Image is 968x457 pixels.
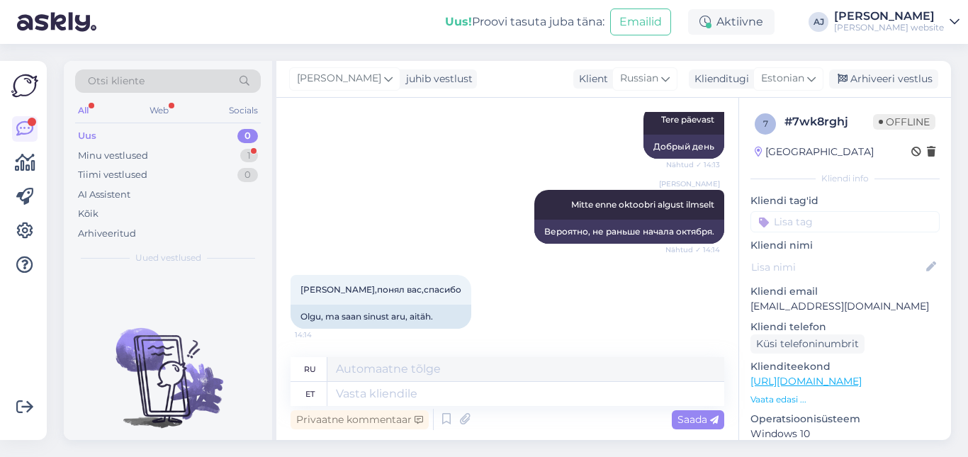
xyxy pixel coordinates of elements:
[295,329,348,340] span: 14:14
[78,188,130,202] div: AI Assistent
[834,11,959,33] a: [PERSON_NAME][PERSON_NAME] website
[620,71,658,86] span: Russian
[761,71,804,86] span: Estonian
[750,427,940,441] p: Windows 10
[147,101,171,120] div: Web
[445,13,604,30] div: Proovi tasuta juba täna:
[755,145,874,159] div: [GEOGRAPHIC_DATA]
[689,72,749,86] div: Klienditugi
[829,69,938,89] div: Arhiveeri vestlus
[750,334,865,354] div: Küsi telefoninumbrit
[445,15,472,28] b: Uus!
[750,375,862,388] a: [URL][DOMAIN_NAME]
[750,238,940,253] p: Kliendi nimi
[751,259,923,275] input: Lisa nimi
[834,11,944,22] div: [PERSON_NAME]
[304,357,316,381] div: ru
[78,227,136,241] div: Arhiveeritud
[75,101,91,120] div: All
[750,172,940,185] div: Kliendi info
[78,168,147,182] div: Tiimi vestlused
[750,211,940,232] input: Lisa tag
[78,149,148,163] div: Minu vestlused
[750,284,940,299] p: Kliendi email
[88,74,145,89] span: Otsi kliente
[643,135,724,159] div: Добрый день
[291,305,471,329] div: Olgu, ma saan sinust aru, aitäh.
[300,284,461,295] span: [PERSON_NAME],понял вас,спасибо
[226,101,261,120] div: Socials
[571,199,714,210] span: Mitte enne oktoobri algust ilmselt
[305,382,315,406] div: et
[237,129,258,143] div: 0
[677,413,719,426] span: Saada
[750,359,940,374] p: Klienditeekond
[400,72,473,86] div: juhib vestlust
[665,244,720,255] span: Nähtud ✓ 14:14
[11,72,38,99] img: Askly Logo
[834,22,944,33] div: [PERSON_NAME] website
[750,299,940,314] p: [EMAIL_ADDRESS][DOMAIN_NAME]
[659,179,720,189] span: [PERSON_NAME]
[661,114,714,125] span: Tere päevast
[666,159,720,170] span: Nähtud ✓ 14:13
[784,113,873,130] div: # 7wk8rghj
[135,252,201,264] span: Uued vestlused
[573,72,608,86] div: Klient
[64,303,272,430] img: No chats
[78,129,96,143] div: Uus
[534,220,724,244] div: Вероятно, не раньше начала октября.
[610,9,671,35] button: Emailid
[78,207,99,221] div: Kõik
[688,9,775,35] div: Aktiivne
[763,118,768,129] span: 7
[750,412,940,427] p: Operatsioonisüsteem
[750,393,940,406] p: Vaata edasi ...
[240,149,258,163] div: 1
[237,168,258,182] div: 0
[297,71,381,86] span: [PERSON_NAME]
[750,193,940,208] p: Kliendi tag'id
[750,320,940,334] p: Kliendi telefon
[291,410,429,429] div: Privaatne kommentaar
[873,114,935,130] span: Offline
[809,12,828,32] div: AJ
